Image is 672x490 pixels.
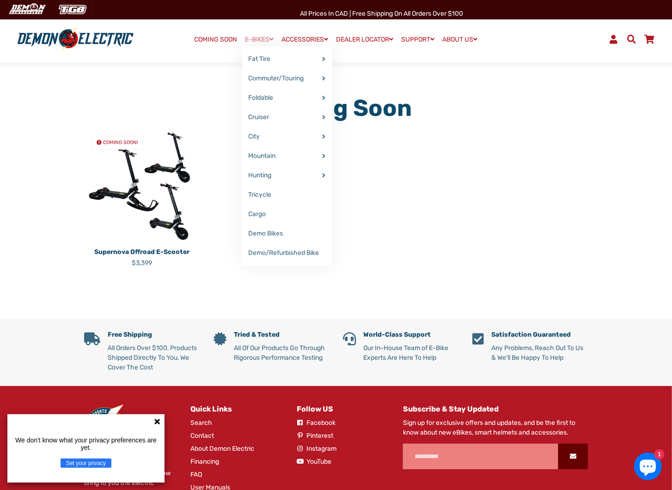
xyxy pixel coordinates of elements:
p: Sign up for exclusive offers and updates, and be the first to know about new eBikes, smart helmet... [403,418,588,437]
p: Our In-House Team of E-Bike Experts Are Here To Help [363,343,458,363]
a: SUPPORT [398,33,438,46]
a: City [242,127,332,146]
a: Instagram [297,444,336,454]
h5: Tried & Tested [234,331,329,339]
img: Supernova Offroad E-Scooter [84,128,200,244]
h5: Free Shipping [108,331,200,339]
h1: Coming Soon [171,94,502,122]
span: $3,399 [132,259,152,267]
a: Foldable [242,88,332,108]
a: Pinterest [297,431,333,441]
a: ABOUT US [440,33,481,46]
a: YouTube [297,457,331,466]
inbox-online-store-chat: Shopify online store chat [631,453,665,483]
a: E-BIKES [242,33,277,46]
p: All Of Our Products Go Through Rigorous Performance Testing [234,343,329,363]
p: All Orders Over $100, Products Shipped Directly To You, We Cover The Cost [108,343,200,372]
p: Any Problems, Reach Out To Us & We'll Be Happy To Help [491,343,588,363]
h4: Quick Links [190,405,283,413]
a: Facebook [297,418,336,428]
a: Fat Tire [242,49,332,69]
p: Supernova Offroad E-Scooter [84,247,200,257]
button: Set your privacy [61,459,111,468]
p: We don't know what your privacy preferences are yet. [11,436,161,451]
a: Search [190,418,212,428]
a: Cargo [242,205,332,224]
a: DEALER LOCATOR [333,33,397,46]
a: Supernova Offroad E-Scooter COMING SOON! [84,128,200,244]
h5: Satisfaction Guaranteed [491,331,588,339]
a: Mountain [242,146,332,166]
h4: Follow US [297,405,389,413]
a: Supernova Offroad E-Scooter $3,399 [84,244,200,268]
a: Demo/Refurbished Bike [242,243,332,263]
img: Demon Electric [5,2,49,17]
a: Demo Bikes [242,224,332,243]
a: Commuter/Touring [242,69,332,88]
a: COMING SOON [191,33,241,46]
h4: Subscribe & Stay Updated [403,405,588,413]
a: ACCESSORIES [279,33,332,46]
a: Contact [190,431,214,441]
span: COMING SOON! [103,139,138,145]
a: About Demon Electric [190,444,254,454]
img: Demon Electric logo [14,27,137,51]
h5: World-Class Support [363,331,458,339]
a: Cruiser [242,108,332,127]
a: Financing [190,457,219,466]
a: FAQ [190,470,202,479]
a: Tricycle [242,185,332,205]
a: Hunting [242,166,332,185]
img: Demon Electric [84,405,125,453]
img: TGB Canada [54,2,92,17]
span: All Prices in CAD | Free shipping on all orders over $100 [300,10,463,18]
